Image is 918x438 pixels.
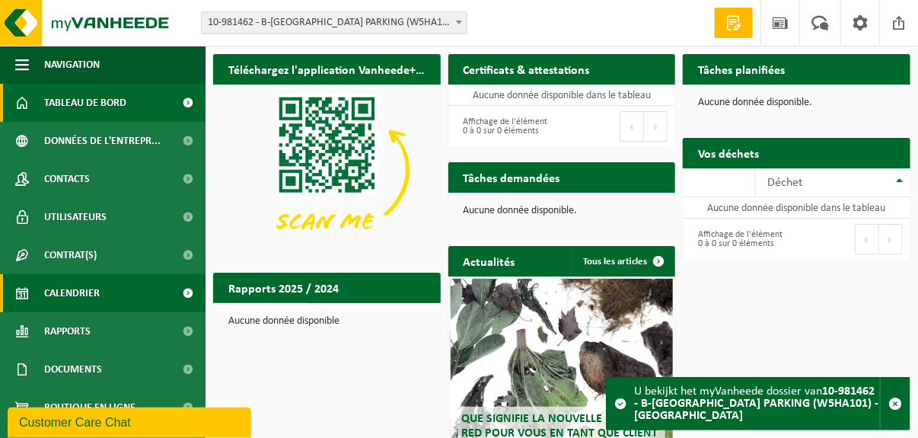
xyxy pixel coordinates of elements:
span: Boutique en ligne [44,388,135,427]
p: Aucune donnée disponible. [464,206,661,216]
h2: Tâches demandées [448,162,575,192]
span: Contrat(s) [44,236,97,274]
span: 10-981462 - B-ST GARE DE CHARLEROI PARKING (W5HA101) - CHARLEROI [202,12,467,34]
p: Aucune donnée disponible [228,316,426,327]
strong: 10-981462 - B-[GEOGRAPHIC_DATA] PARKING (W5HA101) - [GEOGRAPHIC_DATA] [634,385,878,422]
div: Affichage de l'élément 0 à 0 sur 0 éléments [690,222,789,256]
button: Next [644,111,668,142]
span: Contacts [44,160,90,198]
span: Tableau de bord [44,84,126,122]
img: Download de VHEPlus App [213,85,441,255]
button: Previous [855,224,879,254]
button: Previous [620,111,644,142]
div: U bekijkt het myVanheede dossier van [634,378,880,430]
span: 10-981462 - B-ST GARE DE CHARLEROI PARKING (W5HA101) - CHARLEROI [201,11,467,34]
h2: Téléchargez l'application Vanheede+ maintenant! [213,54,441,84]
h2: Certificats & attestations [448,54,605,84]
span: Déchet [767,177,802,189]
td: Aucune donnée disponible dans le tableau [448,85,676,106]
span: Données de l'entrepr... [44,122,161,160]
h2: Tâches planifiées [683,54,800,84]
a: Consulter les rapports [308,302,439,333]
td: Aucune donnée disponible dans le tableau [683,197,910,219]
a: Tous les articles [571,246,674,277]
h2: Vos déchets [683,138,774,168]
h2: Actualités [448,246,531,276]
p: Aucune donnée disponible. [698,98,895,108]
span: Documents [44,350,102,388]
span: Calendrier [44,274,100,312]
h2: Rapports 2025 / 2024 [213,273,354,302]
span: Utilisateurs [44,198,107,236]
iframe: chat widget [8,404,254,438]
span: Navigation [44,46,100,84]
span: Rapports [44,312,91,350]
div: Affichage de l'élément 0 à 0 sur 0 éléments [456,110,554,143]
button: Next [879,224,903,254]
